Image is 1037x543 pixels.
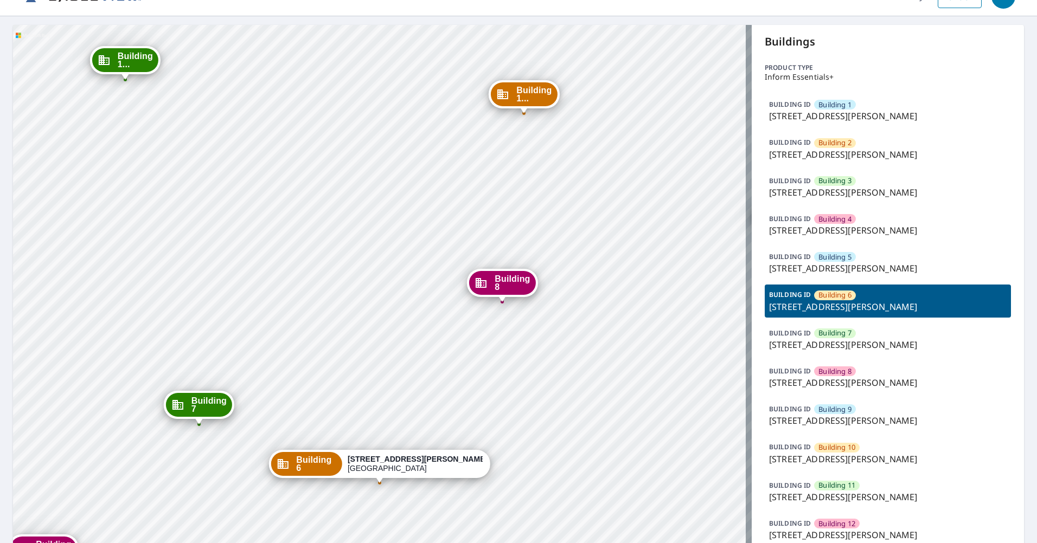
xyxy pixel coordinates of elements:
p: BUILDING ID [769,214,811,223]
p: BUILDING ID [769,442,811,451]
span: Building 5 [818,252,852,262]
span: Building 7 [191,397,227,413]
span: Building 8 [818,366,852,377]
span: Building 3 [818,176,852,186]
span: Building 6 [818,290,852,300]
p: BUILDING ID [769,481,811,490]
p: [STREET_ADDRESS][PERSON_NAME] [769,528,1007,541]
p: Buildings [765,34,1011,50]
p: [STREET_ADDRESS][PERSON_NAME] [769,414,1007,427]
div: Dropped pin, building Building 11, Commercial property, 4001 Anderson Road Nashville, TN 37217 [90,46,161,80]
span: Building 9 [818,404,852,415]
p: [STREET_ADDRESS][PERSON_NAME] [769,148,1007,161]
p: [STREET_ADDRESS][PERSON_NAME] [769,109,1007,122]
div: Dropped pin, building Building 6, Commercial property, 4001 Anderson Road Nashville, TN 37217 [268,450,490,483]
p: BUILDING ID [769,519,811,528]
span: Building 8 [495,275,530,291]
span: Building 7 [818,328,852,338]
p: BUILDING ID [769,328,811,338]
span: Building 11 [818,480,855,490]
p: BUILDING ID [769,252,811,261]
p: BUILDING ID [769,100,811,109]
span: Building 2 [818,138,852,148]
span: Building 1 [818,100,852,110]
span: Building 6 [296,456,337,472]
p: BUILDING ID [769,404,811,413]
p: [STREET_ADDRESS][PERSON_NAME] [769,186,1007,199]
span: Building 10 [818,442,855,452]
div: Dropped pin, building Building 8, Commercial property, 4001 Anderson Road Nashville, TN 37217 [467,269,537,302]
p: [STREET_ADDRESS][PERSON_NAME] [769,262,1007,275]
span: Building 4 [818,214,852,224]
p: [STREET_ADDRESS][PERSON_NAME] [769,224,1007,237]
p: [STREET_ADDRESS][PERSON_NAME] [769,376,1007,389]
div: Dropped pin, building Building 7, Commercial property, 4001 Anderson Road Nashville, TN 37217 [164,391,234,424]
p: Product type [765,63,1011,73]
p: Inform Essentials+ [765,73,1011,81]
div: [GEOGRAPHIC_DATA] [348,455,483,473]
p: BUILDING ID [769,290,811,299]
p: [STREET_ADDRESS][PERSON_NAME] [769,452,1007,466]
p: BUILDING ID [769,176,811,185]
div: Dropped pin, building Building 10, Commercial property, 4001 Anderson Road Nashville, TN 37217 [489,80,559,114]
p: [STREET_ADDRESS][PERSON_NAME] [769,490,1007,503]
span: Building 12 [818,519,855,529]
span: Building 1... [118,52,153,68]
p: [STREET_ADDRESS][PERSON_NAME] [769,300,1007,313]
strong: [STREET_ADDRESS][PERSON_NAME] [348,455,488,463]
span: Building 1... [516,86,552,102]
p: [STREET_ADDRESS][PERSON_NAME] [769,338,1007,351]
p: BUILDING ID [769,138,811,147]
p: BUILDING ID [769,366,811,376]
